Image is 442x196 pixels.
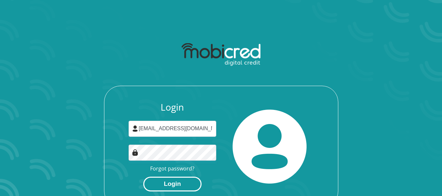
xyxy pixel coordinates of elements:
[182,43,260,66] img: mobicred logo
[129,102,216,113] h3: Login
[132,149,138,156] img: Image
[150,165,194,172] a: Forgot password?
[129,121,216,137] input: Username
[143,177,202,191] button: Login
[132,125,138,132] img: user-icon image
